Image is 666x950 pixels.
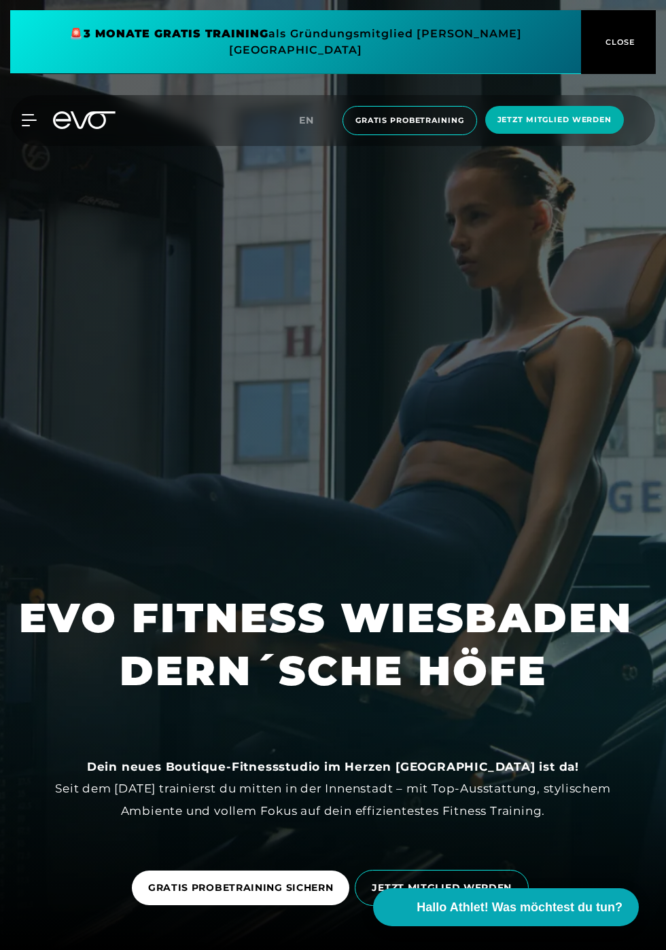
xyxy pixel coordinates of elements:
[19,591,647,697] h1: EVO FITNESS WIESBADEN DERN´SCHE HÖFE
[87,760,579,773] strong: Dein neues Boutique-Fitnessstudio im Herzen [GEOGRAPHIC_DATA] ist da!
[338,106,481,135] a: Gratis Probetraining
[497,114,612,126] span: Jetzt Mitglied werden
[417,898,623,917] span: Hallo Athlet! Was möchtest du tun?
[355,860,534,916] a: JETZT MITGLIED WERDEN
[148,881,334,895] span: GRATIS PROBETRAINING SICHERN
[299,114,314,126] span: en
[373,888,639,926] button: Hallo Athlet! Was möchtest du tun?
[481,106,628,135] a: Jetzt Mitglied werden
[372,881,512,895] span: JETZT MITGLIED WERDEN
[602,36,635,48] span: CLOSE
[299,113,330,128] a: en
[581,10,656,74] button: CLOSE
[132,871,350,905] a: GRATIS PROBETRAINING SICHERN
[27,756,639,822] div: Seit dem [DATE] trainierst du mitten in der Innenstadt – mit Top-Ausstattung, stylischem Ambiente...
[355,115,464,126] span: Gratis Probetraining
